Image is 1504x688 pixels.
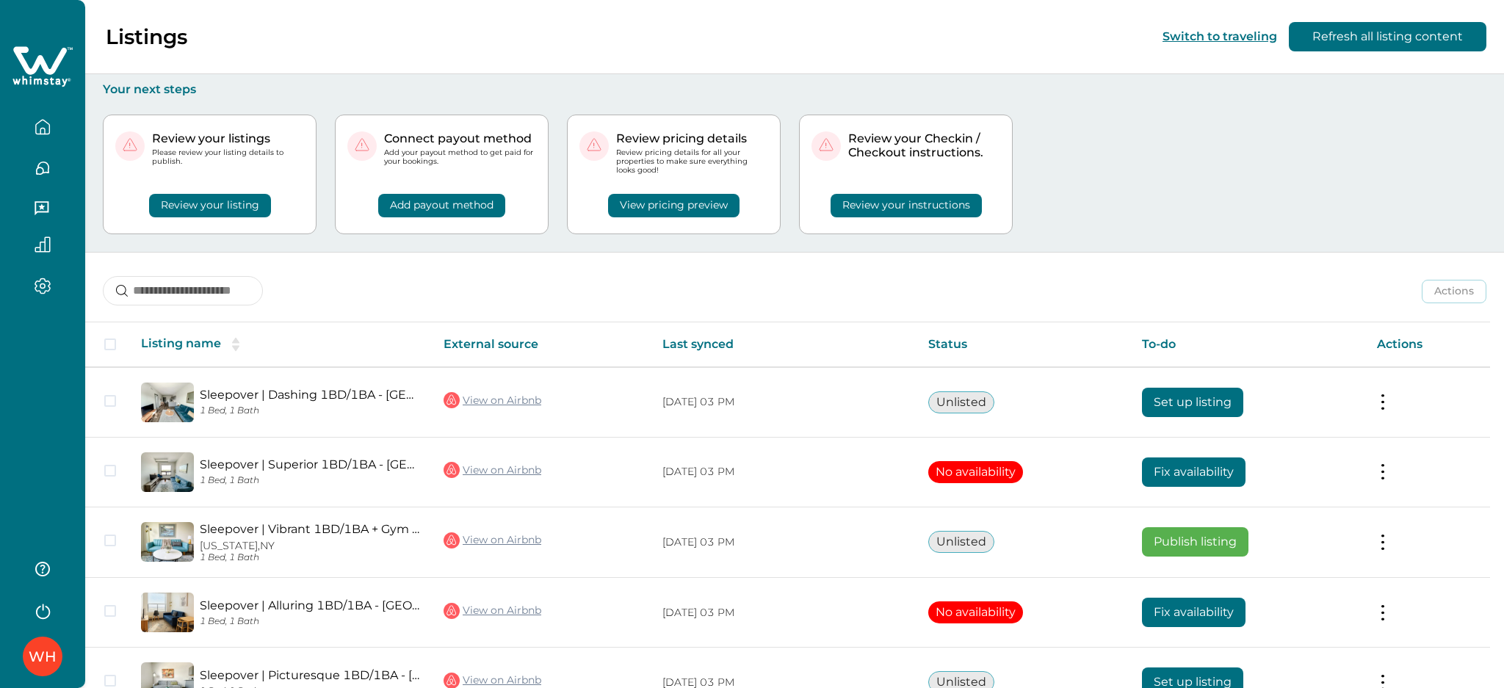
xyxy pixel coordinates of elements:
p: Review pricing details [616,131,768,146]
a: Sleepover | Picturesque 1BD/1BA - [GEOGRAPHIC_DATA] [200,668,420,682]
img: propertyImage_Sleepover | Vibrant 1BD/1BA + Gym - Cincinnati [141,522,194,562]
th: Last synced [651,322,916,367]
p: [DATE] 03 PM [662,535,905,550]
button: Fix availability [1142,457,1245,487]
th: Actions [1365,322,1490,367]
button: Fix availability [1142,598,1245,627]
a: Sleepover | Vibrant 1BD/1BA + Gym - [GEOGRAPHIC_DATA] [200,522,420,536]
p: [DATE] 03 PM [662,395,905,410]
p: 1 Bed, 1 Bath [200,552,420,563]
p: [DATE] 03 PM [662,606,905,620]
a: View on Airbnb [444,531,541,550]
button: Review your listing [149,194,271,217]
img: propertyImage_Sleepover | Alluring 1BD/1BA - Des Moines [141,593,194,632]
p: [US_STATE], NY [200,540,420,552]
a: View on Airbnb [444,601,541,620]
a: Sleepover | Dashing 1BD/1BA - [GEOGRAPHIC_DATA] [200,388,420,402]
button: Unlisted [928,531,994,553]
a: View on Airbnb [444,460,541,479]
th: Status [916,322,1130,367]
button: Unlisted [928,391,994,413]
a: Sleepover | Alluring 1BD/1BA - [GEOGRAPHIC_DATA] [200,598,420,612]
p: Listings [106,24,187,49]
th: External source [432,322,651,367]
a: Sleepover | Superior 1BD/1BA - [GEOGRAPHIC_DATA] [200,457,420,471]
p: Please review your listing details to publish. [152,148,304,166]
p: [DATE] 03 PM [662,465,905,479]
button: Publish listing [1142,527,1248,557]
img: propertyImage_Sleepover | Dashing 1BD/1BA - Des Moines [141,383,194,422]
th: To-do [1130,322,1365,367]
button: Switch to traveling [1163,29,1277,43]
button: sorting [221,337,250,352]
button: Set up listing [1142,388,1243,417]
button: Refresh all listing content [1289,22,1486,51]
a: View on Airbnb [444,391,541,410]
p: Review pricing details for all your properties to make sure everything looks good! [616,148,768,175]
p: Connect payout method [384,131,536,146]
button: No availability [928,461,1023,483]
button: Actions [1422,280,1486,303]
img: propertyImage_Sleepover | Superior 1BD/1BA - Des Moines [141,452,194,492]
p: Review your listings [152,131,304,146]
button: No availability [928,601,1023,623]
p: Add your payout method to get paid for your bookings. [384,148,536,166]
button: View pricing preview [608,194,740,217]
p: 1 Bed, 1 Bath [200,405,420,416]
p: Review your Checkin / Checkout instructions. [848,131,1000,160]
button: Add payout method [378,194,505,217]
th: Listing name [129,322,432,367]
div: Whimstay Host [29,639,57,674]
p: 1 Bed, 1 Bath [200,616,420,627]
p: 1 Bed, 1 Bath [200,475,420,486]
button: Review your instructions [831,194,982,217]
p: Your next steps [103,82,1486,97]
